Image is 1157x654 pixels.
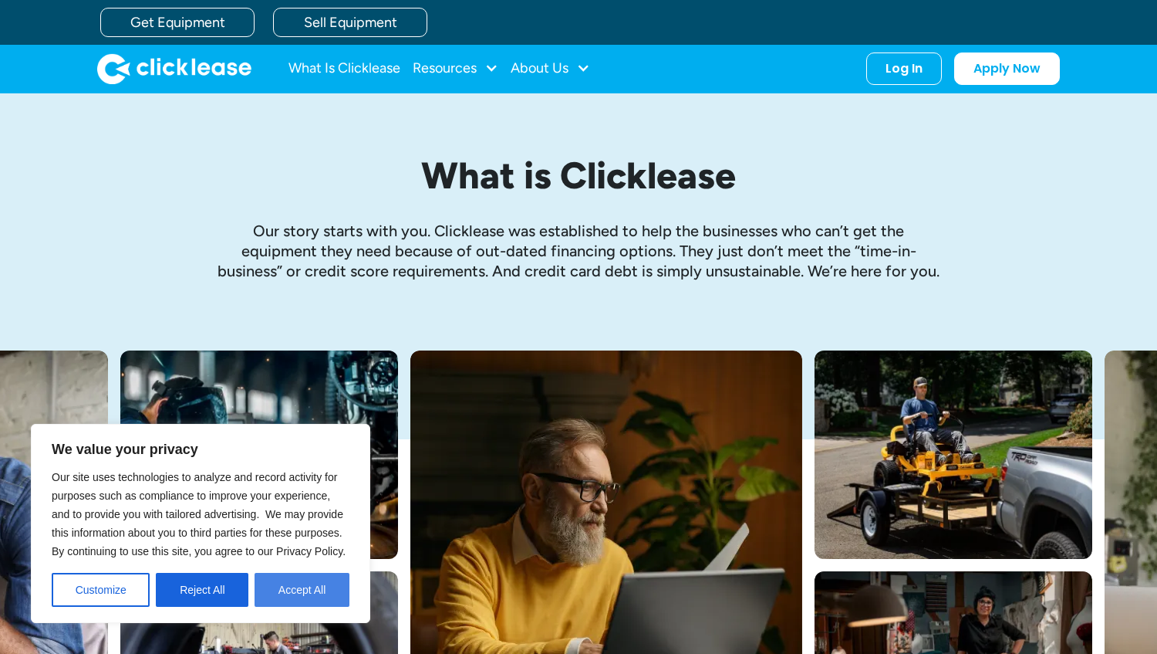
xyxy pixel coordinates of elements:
p: Our story starts with you. Clicklease was established to help the businesses who can’t get the eq... [216,221,941,281]
p: We value your privacy [52,440,349,459]
img: Man with hat and blue shirt driving a yellow lawn mower onto a trailer [815,351,1092,559]
a: Get Equipment [100,8,255,37]
div: About Us [511,53,590,84]
a: Apply Now [954,53,1060,85]
div: Log In [885,61,923,76]
img: Clicklease logo [97,53,251,84]
a: Sell Equipment [273,8,427,37]
span: Our site uses technologies to analyze and record activity for purposes such as compliance to impr... [52,471,346,557]
h1: What is Clicklease [216,155,941,196]
button: Accept All [255,573,349,607]
a: What Is Clicklease [288,53,400,84]
button: Customize [52,573,150,607]
a: home [97,53,251,84]
img: A welder in a large mask working on a large pipe [120,351,398,559]
div: Resources [413,53,498,84]
div: We value your privacy [31,424,370,623]
button: Reject All [156,573,248,607]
